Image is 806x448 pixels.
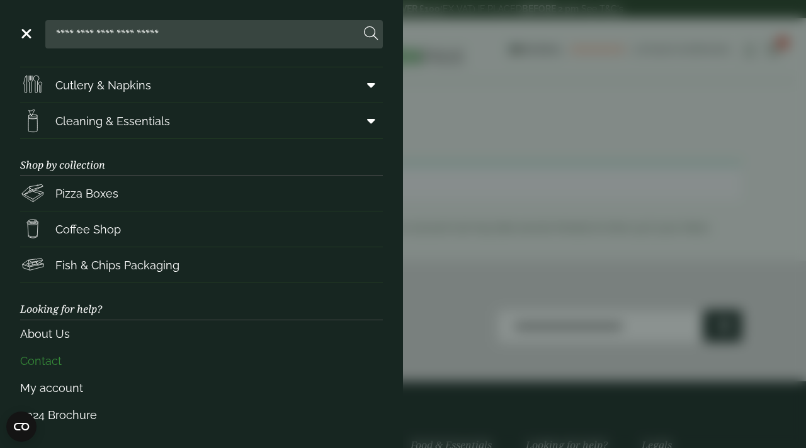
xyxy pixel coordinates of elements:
a: Coffee Shop [20,211,383,247]
span: Pizza Boxes [55,185,118,202]
a: Pizza Boxes [20,176,383,211]
a: Fish & Chips Packaging [20,247,383,283]
img: HotDrink_paperCup.svg [20,216,45,242]
a: Contact [20,347,383,374]
img: Pizza_boxes.svg [20,181,45,206]
span: Cutlery & Napkins [55,77,151,94]
h3: Shop by collection [20,139,383,176]
a: Cutlery & Napkins [20,67,383,103]
img: open-wipe.svg [20,108,45,133]
a: 2024 Brochure [20,401,383,428]
a: About Us [20,320,383,347]
span: Coffee Shop [55,221,121,238]
a: My account [20,374,383,401]
button: Open CMP widget [6,412,37,442]
span: Fish & Chips Packaging [55,257,179,274]
img: FishNchip_box.svg [20,252,45,277]
h3: Looking for help? [20,283,383,320]
a: Cleaning & Essentials [20,103,383,138]
span: Cleaning & Essentials [55,113,170,130]
img: Cutlery.svg [20,72,45,98]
